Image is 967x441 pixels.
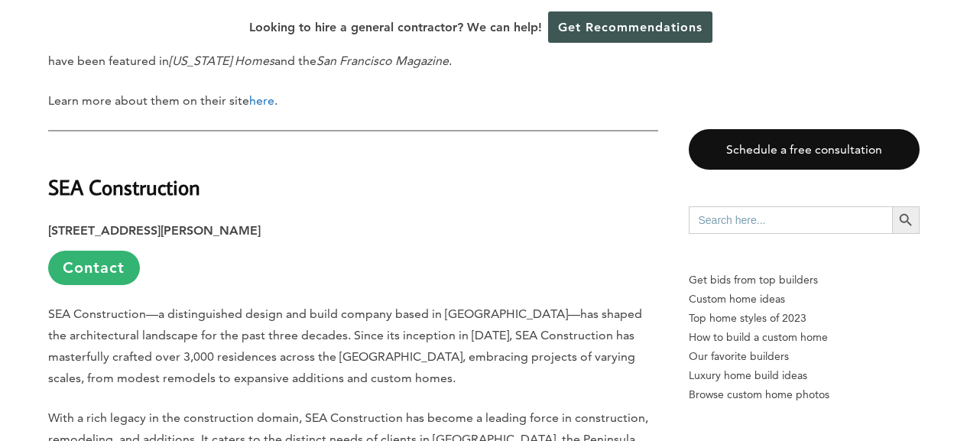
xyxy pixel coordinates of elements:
[548,11,712,43] a: Get Recommendations
[48,90,658,112] p: Learn more about them on their site .
[689,309,920,328] a: Top home styles of 2023
[249,93,274,108] a: here
[689,271,920,290] p: Get bids from top builders
[689,206,892,234] input: Search here...
[897,212,914,229] svg: Search
[48,173,200,200] strong: SEA Construction
[689,366,920,385] a: Luxury home build ideas
[689,385,920,404] a: Browse custom home photos
[48,223,261,238] strong: [STREET_ADDRESS][PERSON_NAME]
[689,129,920,170] a: Schedule a free consultation
[689,347,920,366] a: Our favorite builders
[689,290,920,309] a: Custom home ideas
[316,54,449,68] em: San Francisco Magazine
[48,251,140,285] a: Contact
[48,303,658,389] p: SEA Construction—a distinguished design and build company based in [GEOGRAPHIC_DATA]—has shaped t...
[689,328,920,347] a: How to build a custom home
[169,54,274,68] em: [US_STATE] Homes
